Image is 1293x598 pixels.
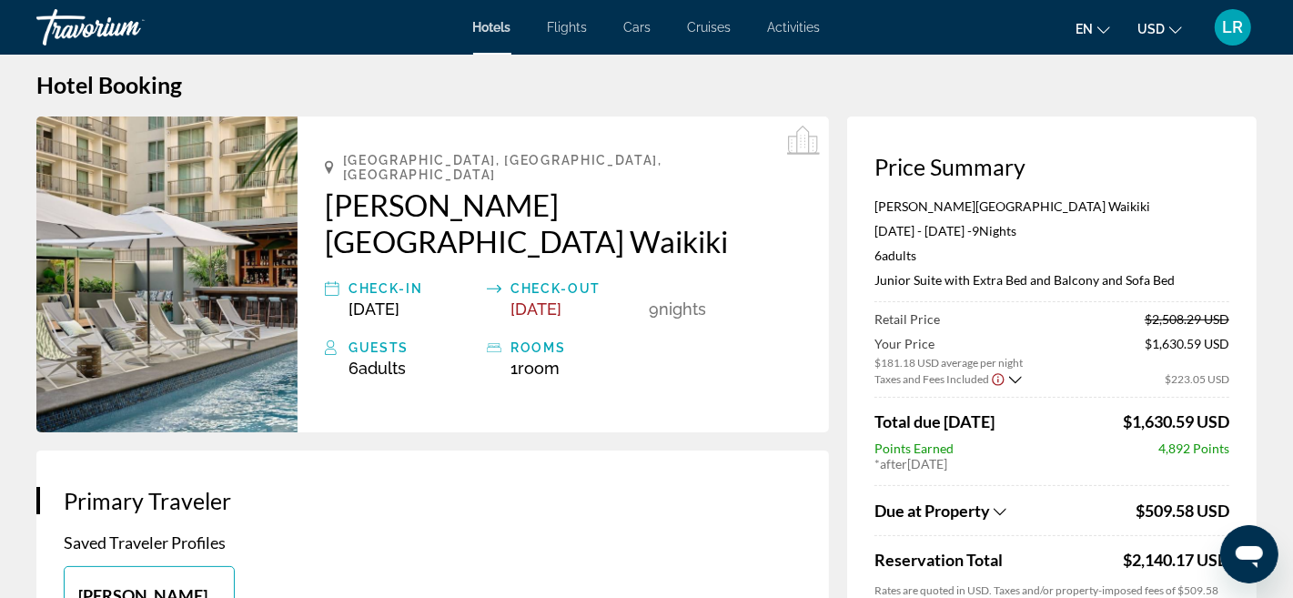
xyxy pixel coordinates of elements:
span: Adults [882,248,916,263]
span: USD [1137,22,1165,36]
button: Show Taxes and Fees breakdown [874,500,1131,522]
p: Saved Traveler Profiles [64,532,802,552]
button: Change currency [1137,15,1182,42]
span: Reservation Total [874,550,1118,570]
a: Activities [768,20,821,35]
span: 6 [349,359,406,378]
div: $2,140.17 USD [1123,550,1229,570]
span: [DATE] [510,299,561,319]
a: Flights [548,20,588,35]
span: Room [518,359,560,378]
span: $181.18 USD average per night [874,356,1023,370]
div: rooms [510,337,640,359]
span: [GEOGRAPHIC_DATA], [GEOGRAPHIC_DATA], [GEOGRAPHIC_DATA] [343,153,802,182]
span: $1,630.59 USD [1123,411,1229,431]
span: Due at Property [874,501,990,521]
a: Hotels [473,20,511,35]
span: LR [1223,18,1244,36]
span: Adults [359,359,406,378]
span: $1,630.59 USD [1145,336,1229,370]
span: Nights [979,223,1016,238]
h3: Price Summary [874,153,1229,180]
span: Your Price [874,336,1023,351]
button: Change language [1076,15,1110,42]
span: Retail Price [874,311,940,327]
h1: Hotel Booking [36,71,1257,98]
span: 4,892 Points [1158,441,1229,456]
div: Check-out [510,278,640,299]
p: [PERSON_NAME][GEOGRAPHIC_DATA] Waikiki [874,198,1229,214]
span: Taxes and Fees Included [874,372,989,386]
h3: Primary Traveler [64,487,802,514]
span: $2,508.29 USD [1145,311,1229,327]
button: Show Taxes and Fees disclaimer [991,370,1005,387]
button: Show Taxes and Fees breakdown [874,370,1022,388]
span: 1 [510,359,560,378]
div: * [DATE] [874,456,1229,471]
span: Nights [659,299,706,319]
a: [PERSON_NAME][GEOGRAPHIC_DATA] Waikiki [325,187,802,259]
span: 9 [972,223,979,238]
p: Junior Suite with Extra Bed and Balcony and Sofa Bed [874,272,1229,288]
div: Check-in [349,278,478,299]
button: User Menu [1209,8,1257,46]
a: Travorium [36,4,218,51]
p: [DATE] - [DATE] - [874,223,1229,238]
span: en [1076,22,1093,36]
span: 9 [649,299,659,319]
iframe: Button to launch messaging window [1220,525,1278,583]
span: Points Earned [874,441,954,456]
span: 6 [874,248,916,263]
span: $223.05 USD [1165,372,1229,386]
a: Cars [624,20,652,35]
span: after [880,456,907,471]
div: Guests [349,337,478,359]
span: [DATE] [349,299,399,319]
img: Romer House Waikiki [36,117,298,432]
span: Total due [DATE] [874,411,995,431]
span: $509.58 USD [1136,501,1229,521]
a: Cruises [688,20,732,35]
